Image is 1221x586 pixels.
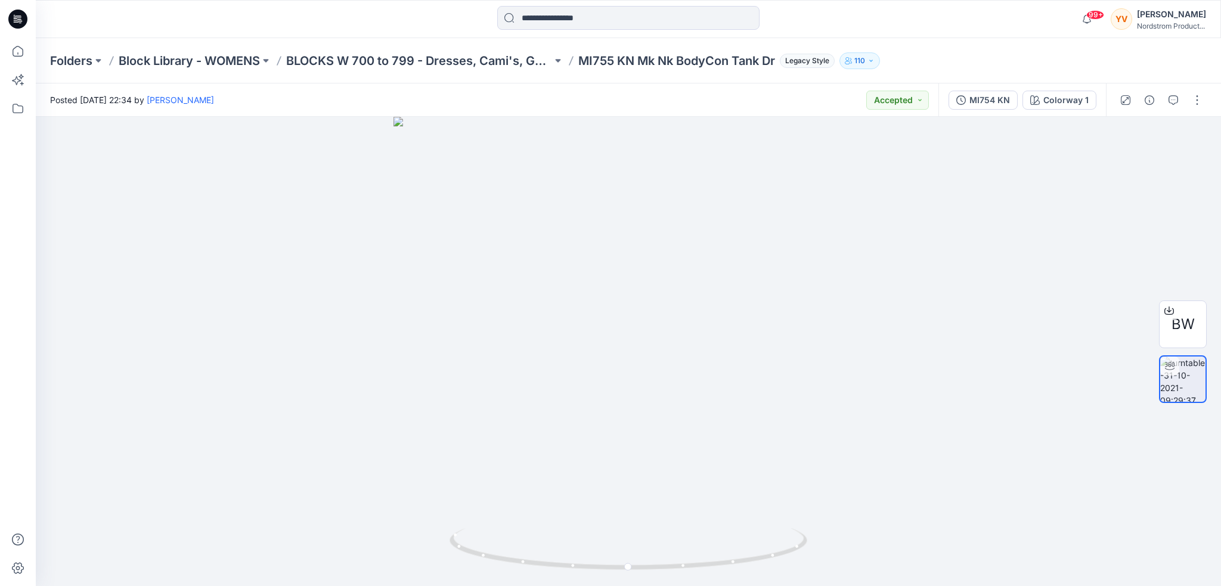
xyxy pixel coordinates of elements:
[1137,7,1206,21] div: [PERSON_NAME]
[1140,91,1159,110] button: Details
[1137,21,1206,30] div: Nordstrom Product...
[775,52,835,69] button: Legacy Style
[1111,8,1132,30] div: YV
[780,54,835,68] span: Legacy Style
[119,52,260,69] a: Block Library - WOMENS
[949,91,1018,110] button: MI754 KN
[1172,314,1195,335] span: BW
[286,52,552,69] a: BLOCKS W 700 to 799 - Dresses, Cami's, Gowns, Chemise
[147,95,214,105] a: [PERSON_NAME]
[1160,356,1205,402] img: turntable-31-10-2021-09:29:37
[839,52,880,69] button: 110
[1043,94,1089,107] div: Colorway 1
[854,54,865,67] p: 110
[50,52,92,69] a: Folders
[969,94,1010,107] div: MI754 KN
[1086,10,1104,20] span: 99+
[50,94,214,106] span: Posted [DATE] 22:34 by
[1022,91,1096,110] button: Colorway 1
[578,52,775,69] p: MI755 KN Mk Nk BodyCon Tank Dr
